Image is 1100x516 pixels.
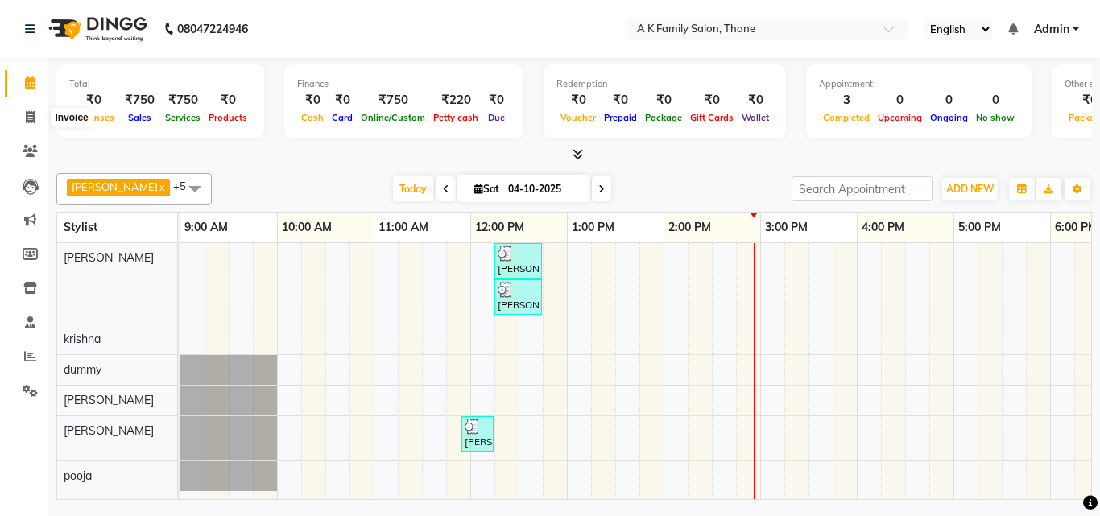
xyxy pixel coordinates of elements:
span: Upcoming [874,112,926,123]
span: Petty cash [429,112,482,123]
span: Completed [819,112,874,123]
a: 11:00 AM [374,216,432,239]
span: Cash [297,112,328,123]
img: logo [41,6,151,52]
div: 0 [926,91,972,109]
div: ₹0 [205,91,251,109]
span: Stylist [64,220,97,234]
a: 10:00 AM [278,216,336,239]
span: Products [205,112,251,123]
span: krishna [64,332,101,346]
div: 0 [972,91,1019,109]
div: ₹0 [738,91,773,109]
div: ₹0 [297,91,328,109]
a: x [158,180,165,193]
span: Online/Custom [357,112,429,123]
span: Package [641,112,686,123]
span: Card [328,112,357,123]
div: Redemption [556,77,773,91]
span: Services [161,112,205,123]
div: Invoice [51,108,92,127]
a: 12:00 PM [471,216,528,239]
span: [PERSON_NAME] [72,180,158,193]
div: ₹750 [118,91,161,109]
span: Gift Cards [686,112,738,123]
div: Total [69,77,251,91]
span: Voucher [556,112,600,123]
a: 3:00 PM [761,216,812,239]
a: 9:00 AM [180,216,232,239]
div: [PERSON_NAME], TK02, 12:15 PM-12:45 PM, [DEMOGRAPHIC_DATA] Hair Service - [DEMOGRAPHIC_DATA] Hair... [496,246,540,276]
input: 2025-10-04 [503,177,584,201]
span: [PERSON_NAME] [64,423,154,438]
div: [PERSON_NAME], TK01, 11:55 AM-12:15 PM, offer hair wash (₹200) [463,419,492,449]
b: 08047224946 [177,6,248,52]
a: 1:00 PM [568,216,618,239]
span: pooja [64,469,92,483]
div: ₹0 [686,91,738,109]
span: Ongoing [926,112,972,123]
div: ₹750 [161,91,205,109]
div: ₹0 [482,91,511,109]
span: dummy [64,362,101,377]
div: ₹0 [556,91,600,109]
span: Today [393,176,433,201]
div: ₹0 [328,91,357,109]
div: ₹0 [641,91,686,109]
a: 4:00 PM [858,216,908,239]
span: No show [972,112,1019,123]
div: Appointment [819,77,1019,91]
button: ADD NEW [942,178,998,200]
span: [PERSON_NAME] [64,250,154,265]
input: Search Appointment [792,176,933,201]
div: ₹750 [357,91,429,109]
div: 3 [819,91,874,109]
div: Finance [297,77,511,91]
a: 5:00 PM [954,216,1005,239]
span: ADD NEW [946,183,994,195]
div: ₹0 [600,91,641,109]
span: Sales [124,112,155,123]
div: ₹0 [69,91,118,109]
span: +5 [173,180,198,192]
span: Admin [1034,21,1069,38]
span: Due [484,112,509,123]
span: Wallet [738,112,773,123]
div: [PERSON_NAME], TK01, 12:15 PM-12:45 PM, offer hair cut (₹400) [496,282,540,312]
span: Sat [470,183,503,195]
a: 2:00 PM [664,216,715,239]
div: 0 [874,91,926,109]
div: ₹220 [429,91,482,109]
span: Prepaid [600,112,641,123]
span: [PERSON_NAME] [64,393,154,407]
